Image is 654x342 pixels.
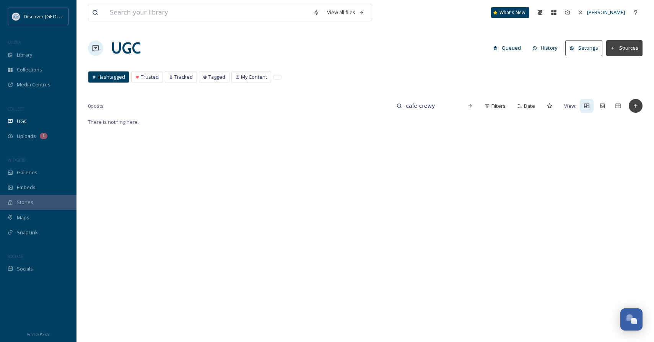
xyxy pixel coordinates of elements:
div: 1 [40,133,47,139]
a: [PERSON_NAME] [574,5,629,20]
span: Tagged [208,73,225,81]
span: SnapLink [17,229,38,236]
span: Media Centres [17,81,50,88]
a: UGC [111,37,141,60]
span: Uploads [17,133,36,140]
a: What's New [491,7,529,18]
span: Library [17,51,32,58]
span: There is nothing here. [88,118,139,125]
img: DLV-Blue-Stacked%20%281%29.png [12,13,20,20]
span: COLLECT [8,106,24,112]
span: MEDIA [8,39,21,45]
span: View: [564,102,576,110]
span: Tracked [174,73,193,81]
a: History [529,41,566,55]
span: Discover [GEOGRAPHIC_DATA] [24,13,93,20]
span: Maps [17,214,29,221]
a: View all files [323,5,368,20]
input: Search [402,98,459,113]
span: Date [524,102,535,110]
span: Filters [491,102,506,110]
button: Sources [606,40,643,56]
a: Privacy Policy [27,329,49,338]
span: [PERSON_NAME] [587,9,625,16]
span: Galleries [17,169,37,176]
span: 0 posts [88,102,104,110]
span: My Content [241,73,267,81]
span: Trusted [141,73,159,81]
span: WIDGETS [8,157,25,163]
span: Collections [17,66,42,73]
button: Queued [489,41,525,55]
button: History [529,41,562,55]
a: Queued [489,41,529,55]
span: Stories [17,199,33,206]
span: Socials [17,265,33,272]
span: Hashtagged [98,73,125,81]
span: Privacy Policy [27,332,49,337]
a: Settings [565,40,606,56]
span: UGC [17,118,27,125]
input: Search your library [106,4,309,21]
button: Settings [565,40,602,56]
button: Open Chat [620,308,643,331]
span: Embeds [17,184,36,191]
span: SOCIALS [8,253,23,259]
